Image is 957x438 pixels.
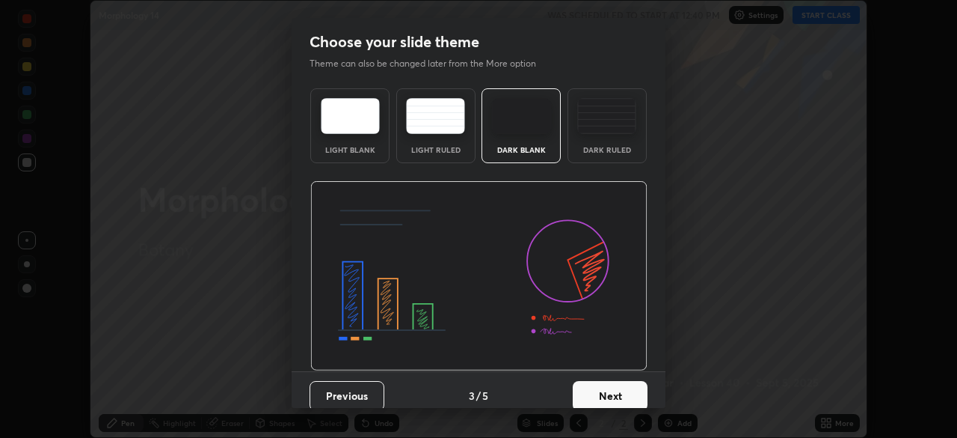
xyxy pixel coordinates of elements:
h4: / [476,388,481,404]
div: Dark Ruled [577,146,637,153]
img: darkTheme.f0cc69e5.svg [492,98,551,134]
div: Light Ruled [406,146,466,153]
div: Light Blank [320,146,380,153]
img: lightRuledTheme.5fabf969.svg [406,98,465,134]
p: Theme can also be changed later from the More option [310,57,552,70]
div: Dark Blank [491,146,551,153]
h2: Choose your slide theme [310,32,479,52]
img: darkThemeBanner.d06ce4a2.svg [310,181,647,371]
button: Next [573,381,647,411]
h4: 3 [469,388,475,404]
h4: 5 [482,388,488,404]
button: Previous [310,381,384,411]
img: lightTheme.e5ed3b09.svg [321,98,380,134]
img: darkRuledTheme.de295e13.svg [577,98,636,134]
